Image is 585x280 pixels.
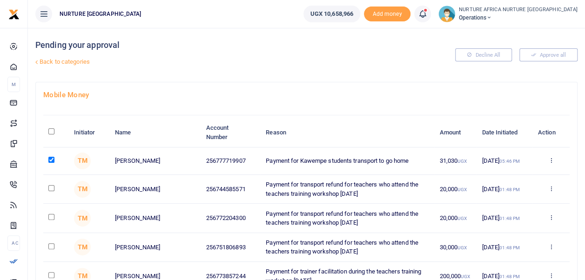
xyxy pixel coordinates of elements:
span: Add money [364,7,410,22]
th: Date Initiated: activate to sort column ascending [477,118,532,147]
span: Timothy Makumbi [74,181,91,198]
td: [DATE] [477,175,532,204]
td: 256777719907 [201,147,261,175]
td: 20,000 [434,204,477,233]
small: 01:48 PM [499,245,520,250]
img: logo-small [8,9,20,20]
small: 01:48 PM [499,274,520,279]
small: UGX [457,159,466,164]
a: Add money [364,10,410,17]
th: Initiator: activate to sort column ascending [69,118,110,147]
td: 256772204300 [201,204,261,233]
td: [DATE] [477,147,532,175]
th: Reason: activate to sort column ascending [261,118,434,147]
td: [DATE] [477,233,532,262]
li: M [7,77,20,92]
span: Timothy Makumbi [74,153,91,169]
td: 20,000 [434,175,477,204]
img: profile-user [438,6,455,22]
small: UGX [457,187,466,192]
span: Timothy Makumbi [74,210,91,227]
a: profile-user NURTURE AFRICA NURTURE [GEOGRAPHIC_DATA] Operations [438,6,578,22]
th: Amount: activate to sort column ascending [434,118,477,147]
td: 31,030 [434,147,477,175]
small: 05:46 PM [499,159,520,164]
span: UGX 10,658,966 [310,9,353,19]
td: Payment for transport refund for teachers who attend the teachers training workshop [DATE] [261,204,434,233]
li: Ac [7,235,20,251]
a: Back to categories [33,54,394,70]
a: logo-small logo-large logo-large [8,10,20,17]
small: UGX [461,274,470,279]
td: 256744585571 [201,175,261,204]
td: [PERSON_NAME] [110,233,201,262]
th: Account Number: activate to sort column ascending [201,118,261,147]
td: [DATE] [477,204,532,233]
a: UGX 10,658,966 [303,6,360,22]
td: [PERSON_NAME] [110,175,201,204]
td: [PERSON_NAME] [110,204,201,233]
h4: Mobile Money [43,90,570,100]
span: Operations [459,13,578,22]
small: 01:48 PM [499,216,520,221]
th: Action: activate to sort column ascending [532,118,570,147]
td: Payment for transport refund for teachers who attend the teachers training workshop [DATE] [261,175,434,204]
td: Payment for Kawempe students transport to go home [261,147,434,175]
span: NURTURE [GEOGRAPHIC_DATA] [56,10,145,18]
td: 30,000 [434,233,477,262]
small: NURTURE AFRICA NURTURE [GEOGRAPHIC_DATA] [459,6,578,14]
th: : activate to sort column descending [43,118,69,147]
span: Timothy Makumbi [74,239,91,255]
h4: Pending your approval [35,40,394,50]
small: UGX [457,245,466,250]
td: [PERSON_NAME] [110,147,201,175]
th: Name: activate to sort column ascending [110,118,201,147]
td: Payment for transport refund for teachers who attend the teachers training workshop [DATE] [261,233,434,262]
td: 256751806893 [201,233,261,262]
li: Toup your wallet [364,7,410,22]
small: UGX [457,216,466,221]
small: 01:48 PM [499,187,520,192]
li: Wallet ballance [300,6,364,22]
